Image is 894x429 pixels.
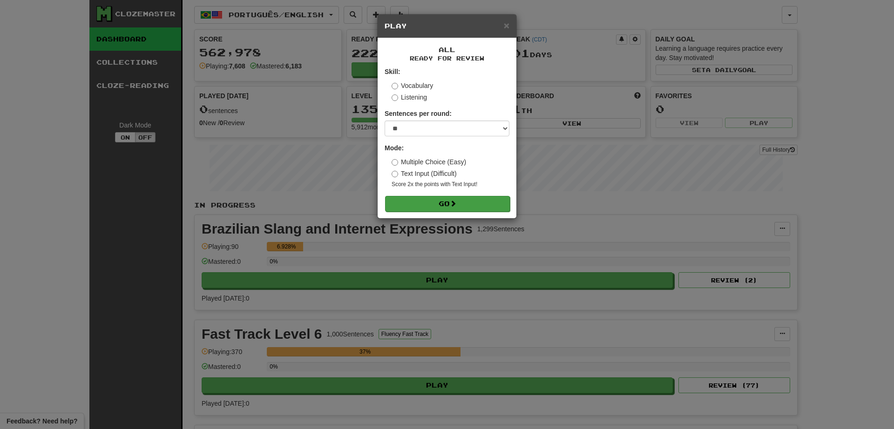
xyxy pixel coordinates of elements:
[504,20,509,31] span: ×
[385,196,510,212] button: Go
[392,171,398,177] input: Text Input (Difficult)
[385,21,509,31] h5: Play
[392,157,466,167] label: Multiple Choice (Easy)
[392,94,398,101] input: Listening
[392,83,398,89] input: Vocabulary
[392,159,398,166] input: Multiple Choice (Easy)
[385,54,509,62] small: Ready for Review
[504,20,509,30] button: Close
[439,46,455,54] span: All
[385,68,400,75] strong: Skill:
[385,144,404,152] strong: Mode:
[392,181,509,188] small: Score 2x the points with Text Input !
[392,93,427,102] label: Listening
[385,109,452,118] label: Sentences per round:
[392,81,433,90] label: Vocabulary
[392,169,457,178] label: Text Input (Difficult)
